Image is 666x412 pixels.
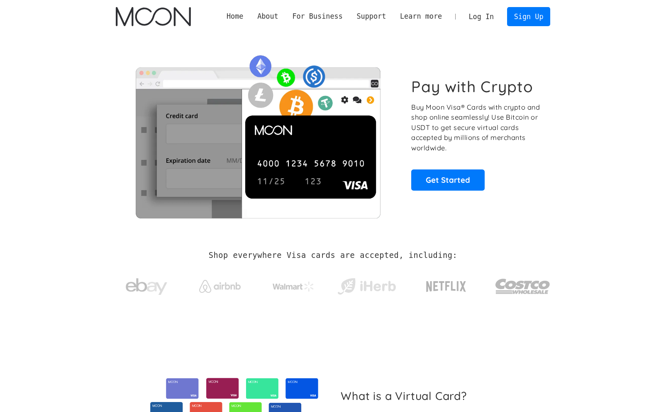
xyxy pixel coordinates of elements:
[425,276,467,297] img: Netflix
[285,11,350,22] div: For Business
[220,11,250,22] a: Home
[495,271,551,302] img: Costco
[411,77,533,96] h1: Pay with Crypto
[126,274,167,300] img: ebay
[341,389,544,402] h2: What is a Virtual Card?
[116,265,178,304] a: ebay
[199,280,241,293] img: Airbnb
[495,262,551,306] a: Costco
[189,272,251,297] a: Airbnb
[209,251,457,260] h2: Shop everywhere Visa cards are accepted, including:
[400,11,442,22] div: Learn more
[292,11,342,22] div: For Business
[350,11,393,22] div: Support
[409,268,483,301] a: Netflix
[116,7,191,26] a: home
[273,282,314,292] img: Walmart
[393,11,449,22] div: Learn more
[116,7,191,26] img: Moon Logo
[507,7,550,26] a: Sign Up
[250,11,285,22] div: About
[356,11,386,22] div: Support
[411,169,485,190] a: Get Started
[257,11,278,22] div: About
[462,7,501,26] a: Log In
[336,276,398,297] img: iHerb
[336,267,398,302] a: iHerb
[411,102,541,153] p: Buy Moon Visa® Cards with crypto and shop online seamlessly! Use Bitcoin or USDT to get secure vi...
[262,273,324,296] a: Walmart
[116,49,400,218] img: Moon Cards let you spend your crypto anywhere Visa is accepted.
